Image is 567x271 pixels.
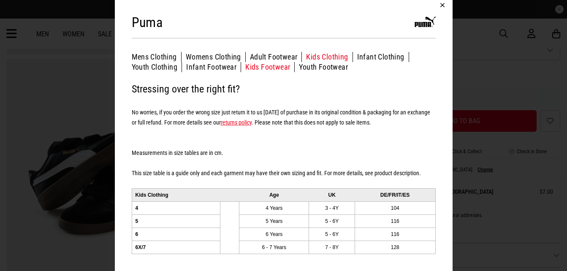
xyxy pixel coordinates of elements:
[132,81,436,98] h2: Stressing over the right fit?
[309,188,355,201] td: UK
[132,62,182,72] button: Youth Clothing
[355,228,435,241] td: 116
[239,228,309,241] td: 6 Years
[239,201,309,214] td: 4 Years
[250,52,302,62] button: Adult Footwear
[132,138,436,178] h5: Measurements in size tables are in cm. This size table is a guide only and each garment may have ...
[132,214,220,228] td: 5
[355,188,435,201] td: DE/FR/IT/ES
[239,188,309,201] td: Age
[245,62,295,72] button: Kids Footwear
[309,201,355,214] td: 3 - 4Y
[309,241,355,254] td: 7 - 8Y
[132,188,220,201] td: Kids Clothing
[309,214,355,228] td: 5 - 6Y
[415,12,436,33] img: Puma
[309,228,355,241] td: 5 - 6Y
[299,62,348,72] button: Youth Footwear
[357,52,409,62] button: Infant Clothing
[186,62,241,72] button: Infant Footwear
[355,241,435,254] td: 128
[132,14,163,31] h2: Puma
[132,52,182,62] button: Mens Clothing
[186,52,246,62] button: Womens Clothing
[355,201,435,214] td: 104
[239,214,309,228] td: 5 Years
[132,201,220,214] td: 4
[306,52,353,62] button: Kids Clothing
[132,107,436,127] h5: No worries, if you order the wrong size just return it to us [DATE] of purchase in its original c...
[7,3,32,29] button: Open LiveChat chat widget
[132,241,220,254] td: 6X/7
[221,119,252,126] a: returns policy
[239,241,309,254] td: 6 - 7 Years
[132,228,220,241] td: 6
[355,214,435,228] td: 116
